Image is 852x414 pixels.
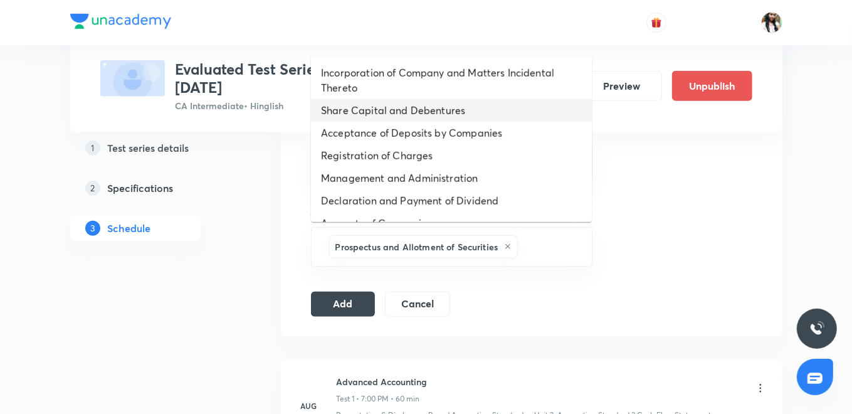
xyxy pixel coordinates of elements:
[761,12,782,33] img: Bismita Dutta
[108,140,189,155] h5: Test series details
[311,212,592,235] li: Accounts of Companies
[585,245,587,248] button: Close
[809,321,824,336] img: ttu
[70,14,171,32] a: Company Logo
[297,400,322,411] h6: Aug
[108,180,174,195] h5: Specifications
[70,135,241,160] a: 1Test series details
[311,144,592,167] li: Registration of Charges
[646,13,666,33] button: avatar
[335,240,498,253] h6: Prospectus and Allotment of Securities
[85,180,100,195] p: 2
[175,99,572,112] p: CA Intermediate • Hinglish
[85,140,100,155] p: 1
[337,375,428,388] h6: Advanced Accounting
[100,60,165,97] img: fallback-thumbnail.png
[85,220,100,235] p: 3
[582,71,662,101] button: Preview
[108,220,151,235] h5: Schedule
[311,189,592,212] li: Declaration and Payment of Dividend
[337,393,420,405] p: Test 1 • 7:00 PM • 60 min
[311,292,376,317] button: Add
[175,60,572,97] h3: Evaluated Test Series for CA Inter G1 & G2 - Jan '26 / [DATE]
[385,292,450,317] button: Cancel
[311,167,592,189] li: Management and Administration
[651,17,662,28] img: avatar
[672,71,752,101] button: Unpublish
[311,99,592,122] li: Share Capital and Debentures
[311,122,592,144] li: Acceptance of Deposits by Companies
[70,175,241,200] a: 2Specifications
[311,61,592,99] li: Incorporation of Company and Matters Incidental Thereto
[70,14,171,29] img: Company Logo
